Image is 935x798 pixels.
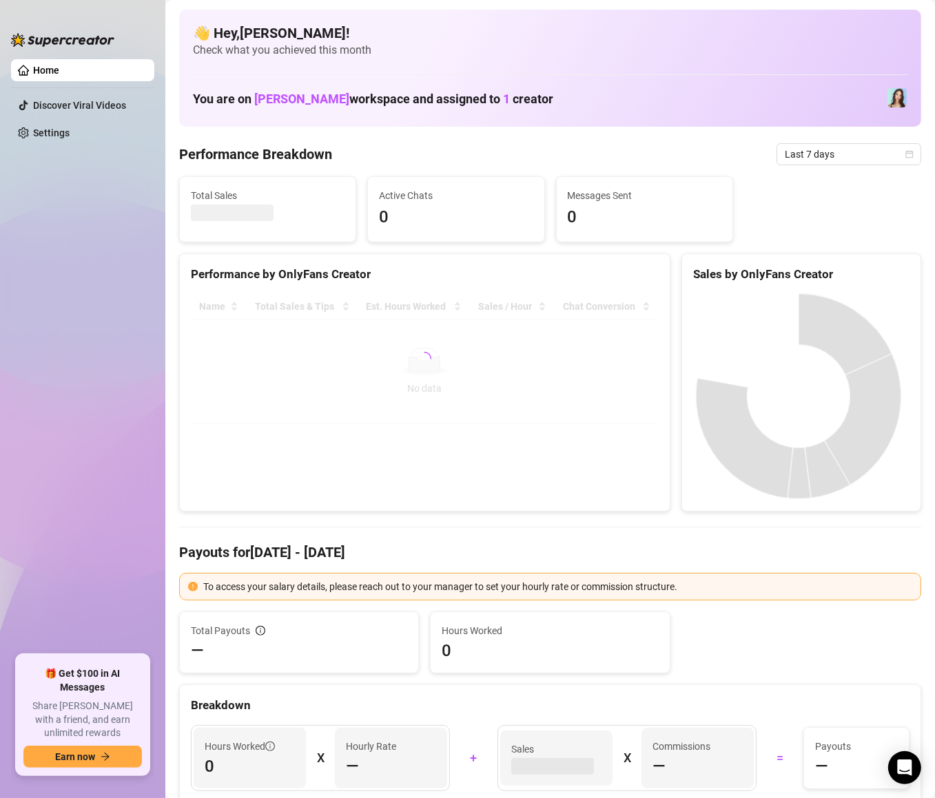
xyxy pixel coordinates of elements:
span: — [815,755,828,777]
a: Settings [33,127,70,138]
div: Performance by OnlyFans Creator [191,265,659,284]
span: Messages Sent [568,188,721,203]
span: Total Payouts [191,623,250,638]
img: Amelia [887,88,907,107]
a: Home [33,65,59,76]
h4: Payouts for [DATE] - [DATE] [179,543,921,562]
span: info-circle [265,742,275,751]
span: 0 [568,204,721,231]
span: Payouts [815,739,898,754]
span: exclamation-circle [188,582,198,591]
article: Hourly Rate [346,739,396,754]
div: + [458,747,489,769]
span: Last 7 days [785,144,913,165]
span: info-circle [256,626,265,636]
span: — [653,755,666,777]
div: Sales by OnlyFans Creator [693,265,910,284]
article: Commissions [653,739,710,754]
span: 1 [503,92,510,106]
div: X [624,747,630,769]
button: Earn nowarrow-right [23,746,142,768]
div: = [765,747,795,769]
span: Share [PERSON_NAME] with a friend, and earn unlimited rewards [23,700,142,740]
span: Hours Worked [205,739,275,754]
span: calendar [905,150,914,158]
span: Active Chats [379,188,533,203]
span: — [346,755,359,777]
span: Sales [511,742,602,757]
span: 0 [379,204,533,231]
h4: 👋 Hey, [PERSON_NAME] ! [193,23,907,43]
span: arrow-right [101,752,110,762]
div: Breakdown [191,696,910,715]
span: [PERSON_NAME] [254,92,349,106]
div: To access your salary details, please reach out to your manager to set your hourly rate or commis... [203,579,912,594]
img: logo-BBDzfeDw.svg [11,33,114,47]
span: loading [416,350,433,368]
span: Total Sales [191,188,345,203]
span: 🎁 Get $100 in AI Messages [23,667,142,694]
span: Check what you achieved this month [193,43,907,58]
a: Discover Viral Videos [33,100,126,111]
span: 0 [205,755,295,777]
h4: Performance Breakdown [179,145,332,164]
span: Earn now [55,751,95,762]
span: Hours Worked [442,623,658,638]
span: — [191,640,204,662]
h1: You are on workspace and assigned to creator [193,92,553,107]
div: Open Intercom Messenger [888,751,921,784]
span: 0 [442,640,658,662]
div: X [317,747,324,769]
